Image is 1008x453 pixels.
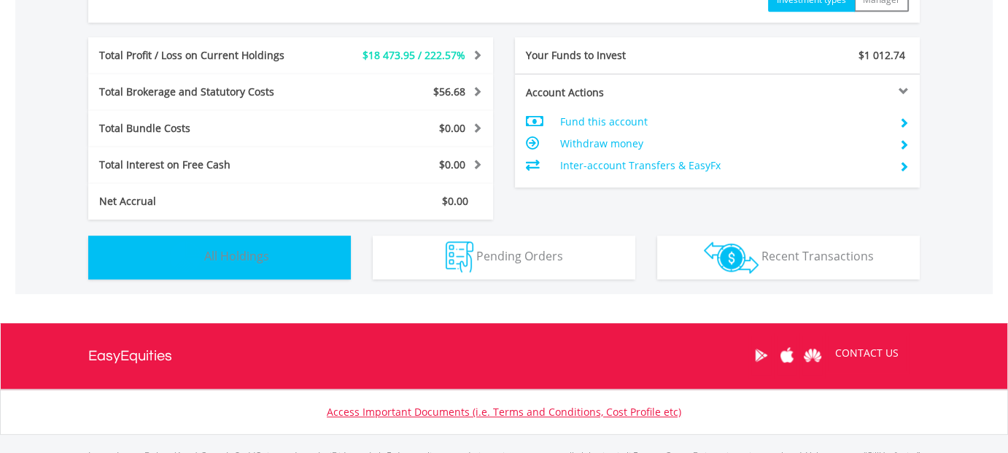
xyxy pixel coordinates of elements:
[515,48,718,63] div: Your Funds to Invest
[858,48,905,62] span: $1 012.74
[761,248,874,264] span: Recent Transactions
[704,241,759,274] img: transactions-zar-wht.png
[476,248,563,264] span: Pending Orders
[825,333,909,373] a: CONTACT US
[446,241,473,273] img: pending_instructions-wht.png
[170,241,201,273] img: holdings-wht.png
[560,133,888,155] td: Withdraw money
[327,405,681,419] a: Access Important Documents (i.e. Terms and Conditions, Cost Profile etc)
[373,236,635,279] button: Pending Orders
[88,194,325,209] div: Net Accrual
[439,121,465,135] span: $0.00
[442,194,468,208] span: $0.00
[88,85,325,99] div: Total Brokerage and Statutory Costs
[515,85,718,100] div: Account Actions
[439,158,465,171] span: $0.00
[799,333,825,378] a: Huawei
[88,323,172,389] a: EasyEquities
[88,121,325,136] div: Total Bundle Costs
[204,248,269,264] span: All Holdings
[363,48,465,62] span: $18 473.95 / 222.57%
[774,333,799,378] a: Apple
[88,236,351,279] button: All Holdings
[657,236,920,279] button: Recent Transactions
[88,158,325,172] div: Total Interest on Free Cash
[560,155,888,177] td: Inter-account Transfers & EasyFx
[748,333,774,378] a: Google Play
[560,111,888,133] td: Fund this account
[88,48,325,63] div: Total Profit / Loss on Current Holdings
[433,85,465,98] span: $56.68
